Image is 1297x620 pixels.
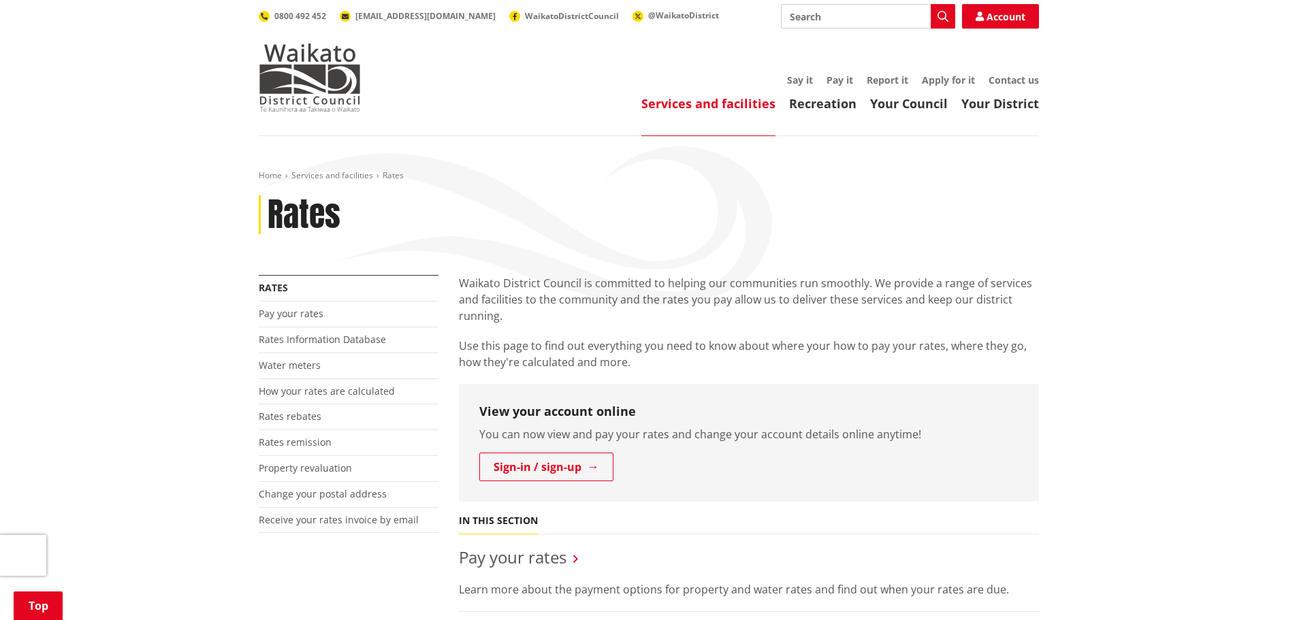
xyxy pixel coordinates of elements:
[962,4,1039,29] a: Account
[459,546,566,568] a: Pay your rates
[259,333,386,346] a: Rates Information Database
[648,10,719,21] span: @WaikatoDistrict
[259,487,387,500] a: Change your postal address
[259,461,352,474] a: Property revaluation
[509,10,619,22] a: WaikatoDistrictCouncil
[989,74,1039,86] a: Contact us
[479,453,613,481] a: Sign-in / sign-up
[383,169,404,181] span: Rates
[867,74,908,86] a: Report it
[259,307,323,320] a: Pay your rates
[922,74,975,86] a: Apply for it
[259,410,321,423] a: Rates rebates
[459,515,538,527] h5: In this section
[459,275,1039,324] p: Waikato District Council is committed to helping our communities run smoothly. We provide a range...
[633,10,719,21] a: @WaikatoDistrict
[355,10,496,22] span: [EMAIL_ADDRESS][DOMAIN_NAME]
[259,10,326,22] a: 0800 492 452
[787,74,813,86] a: Say it
[14,591,63,620] a: Top
[274,10,326,22] span: 0800 492 452
[961,95,1039,112] a: Your District
[525,10,619,22] span: WaikatoDistrictCouncil
[259,513,419,526] a: Receive your rates invoice by email
[827,74,853,86] a: Pay it
[268,195,340,235] h1: Rates
[459,338,1039,370] p: Use this page to find out everything you need to know about where your how to pay your rates, whe...
[781,4,955,29] input: Search input
[259,385,395,397] a: How your rates are calculated
[641,95,775,112] a: Services and facilities
[291,169,373,181] a: Services and facilities
[259,169,282,181] a: Home
[479,426,1019,442] p: You can now view and pay your rates and change your account details online anytime!
[259,281,288,294] a: Rates
[870,95,948,112] a: Your Council
[259,359,321,372] a: Water meters
[479,404,1019,419] h3: View your account online
[259,44,361,112] img: Waikato District Council - Te Kaunihera aa Takiwaa o Waikato
[259,170,1039,182] nav: breadcrumb
[340,10,496,22] a: [EMAIL_ADDRESS][DOMAIN_NAME]
[459,581,1039,598] p: Learn more about the payment options for property and water rates and find out when your rates ar...
[259,436,332,448] a: Rates remission
[789,95,856,112] a: Recreation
